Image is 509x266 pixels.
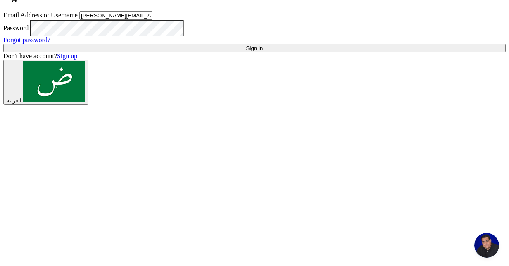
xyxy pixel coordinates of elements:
[3,36,50,43] a: Forgot password?
[3,52,506,60] div: Don't have account?
[3,44,506,52] input: Sign in
[57,52,77,59] a: Sign up
[79,11,152,20] input: Enter your business email or username
[3,24,29,31] label: Password
[474,233,499,258] a: Open chat
[7,97,21,104] span: العربية
[23,61,85,102] img: ar-AR.png
[3,60,88,105] button: العربية
[3,12,78,19] label: Email Address or Username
